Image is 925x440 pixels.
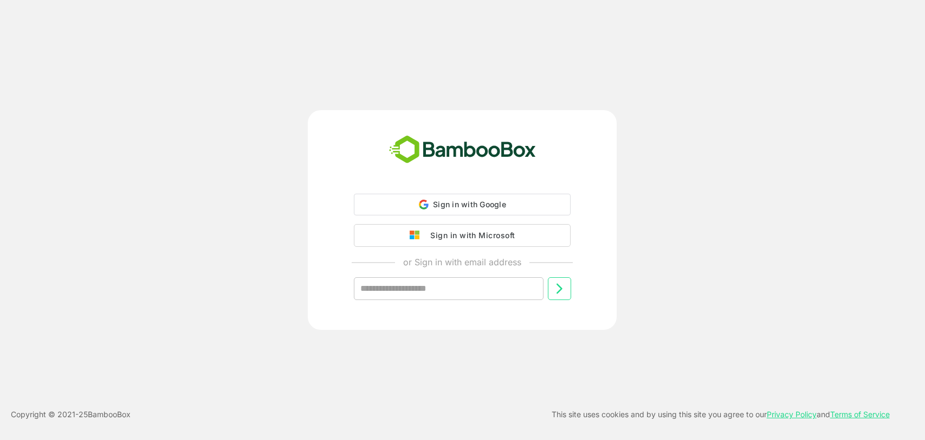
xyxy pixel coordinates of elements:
[767,410,817,419] a: Privacy Policy
[433,200,506,209] span: Sign in with Google
[830,410,890,419] a: Terms of Service
[410,231,425,240] img: google
[11,408,131,421] p: Copyright © 2021- 25 BambooBox
[354,224,571,247] button: Sign in with Microsoft
[383,132,542,168] img: bamboobox
[552,408,890,421] p: This site uses cookies and by using this site you agree to our and
[354,194,571,215] div: Sign in with Google
[425,228,515,243] div: Sign in with Microsoft
[403,256,521,269] p: or Sign in with email address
